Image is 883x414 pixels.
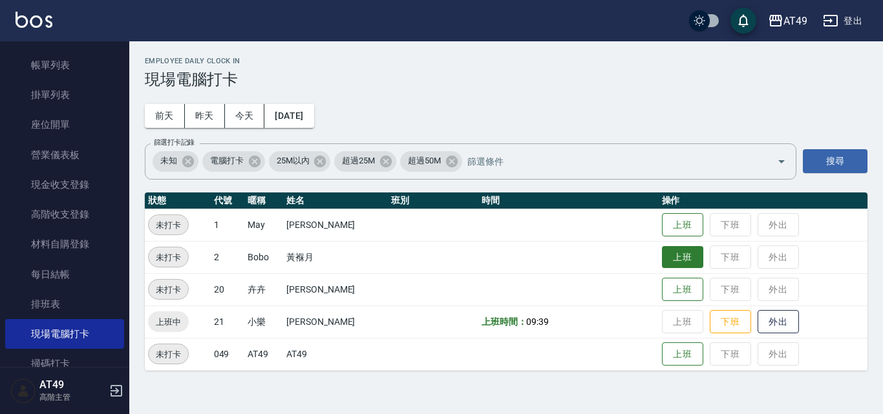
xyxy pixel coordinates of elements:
[244,209,283,241] td: May
[269,154,317,167] span: 25M以內
[244,241,283,273] td: Bobo
[334,154,383,167] span: 超過25M
[39,391,105,403] p: 高階主管
[758,310,799,334] button: 外出
[145,57,867,65] h2: Employee Daily Clock In
[264,104,314,128] button: [DATE]
[662,342,703,366] button: 上班
[149,347,188,361] span: 未打卡
[659,192,867,209] th: 操作
[39,378,105,391] h5: AT49
[225,104,265,128] button: 今天
[145,104,185,128] button: 前天
[5,260,124,289] a: 每日結帳
[5,80,124,110] a: 掛單列表
[153,154,185,167] span: 未知
[202,154,251,167] span: 電腦打卡
[5,229,124,259] a: 材料自購登錄
[710,310,751,334] button: 下班
[662,278,703,302] button: 上班
[145,192,211,209] th: 狀態
[185,104,225,128] button: 昨天
[5,319,124,349] a: 現場電腦打卡
[5,140,124,170] a: 營業儀表板
[153,151,198,172] div: 未知
[283,338,388,370] td: AT49
[283,241,388,273] td: 黃褓月
[211,241,245,273] td: 2
[244,305,283,338] td: 小樂
[818,9,867,33] button: 登出
[211,305,245,338] td: 21
[149,218,188,232] span: 未打卡
[771,151,792,172] button: Open
[5,170,124,200] a: 現金收支登錄
[5,50,124,80] a: 帳單列表
[149,251,188,264] span: 未打卡
[478,192,659,209] th: 時間
[269,151,331,172] div: 25M以內
[5,349,124,378] a: 掃碼打卡
[482,316,527,327] b: 上班時間：
[5,200,124,229] a: 高階收支登錄
[148,315,189,329] span: 上班中
[400,151,462,172] div: 超過50M
[803,149,867,173] button: 搜尋
[388,192,478,209] th: 班別
[730,8,756,34] button: save
[283,305,388,338] td: [PERSON_NAME]
[283,192,388,209] th: 姓名
[464,150,754,172] input: 篩選條件
[145,70,867,88] h3: 現場電腦打卡
[334,151,396,172] div: 超過25M
[244,338,283,370] td: AT49
[211,209,245,241] td: 1
[10,378,36,404] img: Person
[16,12,52,28] img: Logo
[5,289,124,319] a: 排班表
[211,192,245,209] th: 代號
[400,154,449,167] span: 超過50M
[526,316,549,327] span: 09:39
[283,209,388,241] td: [PERSON_NAME]
[662,246,703,269] button: 上班
[5,110,124,140] a: 座位開單
[283,273,388,305] td: [PERSON_NAME]
[211,273,245,305] td: 20
[202,151,265,172] div: 電腦打卡
[662,213,703,237] button: 上班
[211,338,245,370] td: 049
[149,283,188,296] span: 未打卡
[154,138,195,147] label: 篩選打卡記錄
[244,192,283,209] th: 暱稱
[244,273,283,305] td: 卉卉
[763,8,813,34] button: AT49
[783,13,807,29] div: AT49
